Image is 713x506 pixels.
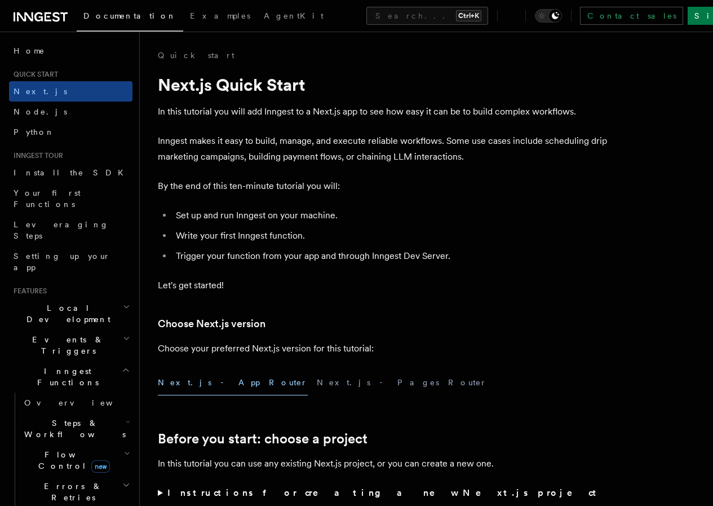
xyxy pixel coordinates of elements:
[9,162,132,183] a: Install the SDK
[9,298,132,329] button: Local Development
[158,278,609,293] p: Let's get started!
[9,183,132,214] a: Your first Functions
[158,485,609,501] summary: Instructions for creating a new Next.js project
[20,417,126,440] span: Steps & Workflows
[91,460,110,473] span: new
[158,50,234,61] a: Quick start
[14,220,109,240] span: Leveraging Steps
[183,3,257,30] a: Examples
[9,329,132,361] button: Events & Triggers
[9,151,63,160] span: Inngest tour
[158,456,609,472] p: In this tutorial you can use any existing Next.js project, or you can create a new one.
[366,7,488,25] button: Search...Ctrl+K
[9,70,58,79] span: Quick start
[158,370,308,395] button: Next.js - App Router
[14,87,67,96] span: Next.js
[172,248,609,264] li: Trigger your function from your app and through Inngest Dev Server.
[24,398,140,407] span: Overview
[317,370,487,395] button: Next.js - Pages Router
[9,122,132,142] a: Python
[9,246,132,278] a: Setting up your app
[257,3,330,30] a: AgentKit
[158,316,265,332] a: Choose Next.js version
[9,302,123,325] span: Local Development
[158,431,367,447] a: Before you start: choose a project
[9,361,132,393] button: Inngest Functions
[20,413,132,445] button: Steps & Workflows
[9,214,132,246] a: Leveraging Steps
[14,188,81,209] span: Your first Functions
[264,11,324,20] span: AgentKit
[9,366,122,388] span: Inngest Functions
[158,178,609,194] p: By the end of this ten-minute tutorial you will:
[158,133,609,165] p: Inngest makes it easy to build, manage, and execute reliable workflows. Some use cases include sc...
[158,341,609,357] p: Choose your preferred Next.js version for this tutorial:
[20,449,124,472] span: Flow Control
[14,107,67,116] span: Node.js
[158,104,609,120] p: In this tutorial you will add Inngest to a Next.js app to see how easy it can be to build complex...
[9,287,47,296] span: Features
[580,7,683,25] a: Contact sales
[14,252,110,272] span: Setting up your app
[456,10,481,21] kbd: Ctrl+K
[167,487,601,498] strong: Instructions for creating a new Next.js project
[172,208,609,223] li: Set up and run Inngest on your machine.
[20,393,132,413] a: Overview
[158,74,609,95] h1: Next.js Quick Start
[172,228,609,244] li: Write your first Inngest function.
[535,9,562,23] button: Toggle dark mode
[20,445,132,476] button: Flow Controlnew
[14,168,130,177] span: Install the SDK
[9,41,132,61] a: Home
[190,11,250,20] span: Examples
[9,102,132,122] a: Node.js
[9,334,123,357] span: Events & Triggers
[83,11,176,20] span: Documentation
[20,481,122,503] span: Errors & Retries
[77,3,183,32] a: Documentation
[14,127,55,137] span: Python
[14,45,45,56] span: Home
[9,81,132,102] a: Next.js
